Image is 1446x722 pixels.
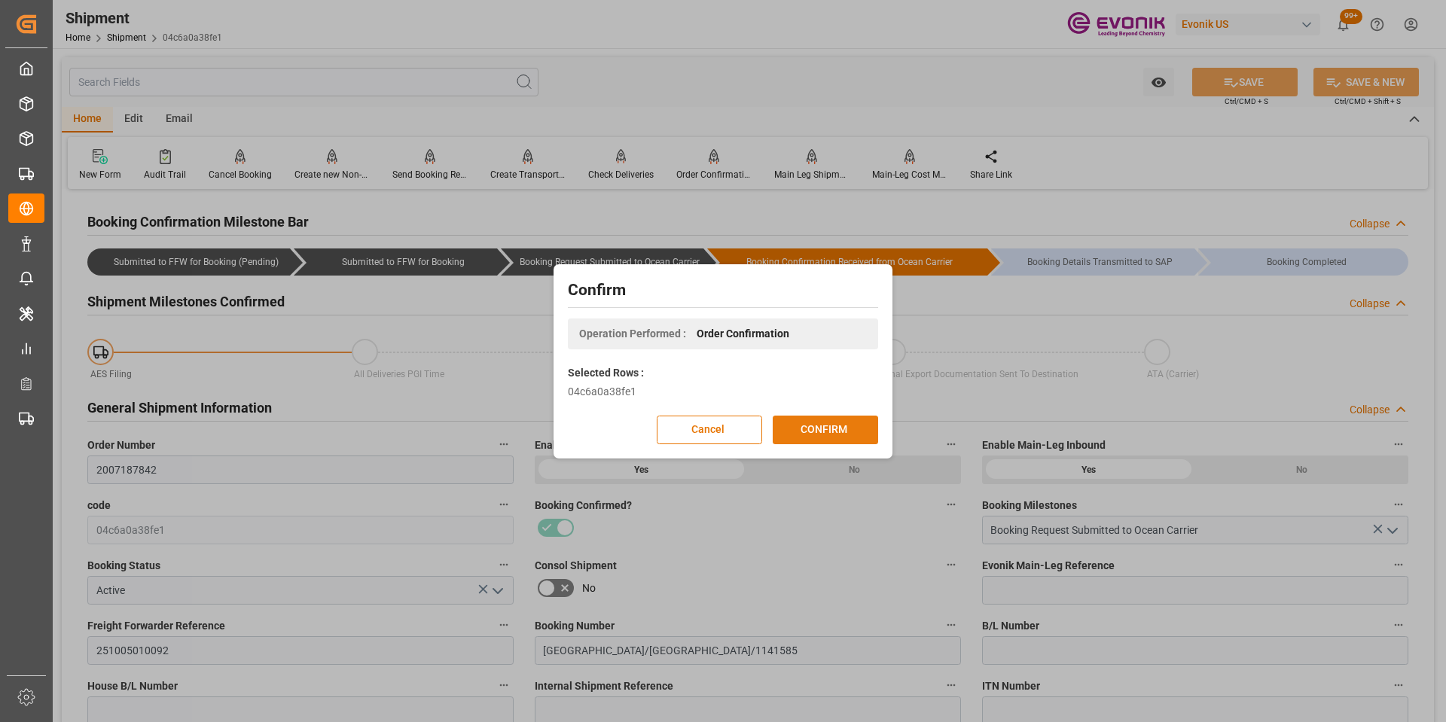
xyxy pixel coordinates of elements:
[568,365,644,381] label: Selected Rows :
[773,416,878,444] button: CONFIRM
[697,326,789,342] span: Order Confirmation
[579,326,686,342] span: Operation Performed :
[657,416,762,444] button: Cancel
[568,384,878,400] div: 04c6a0a38fe1
[568,279,878,303] h2: Confirm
